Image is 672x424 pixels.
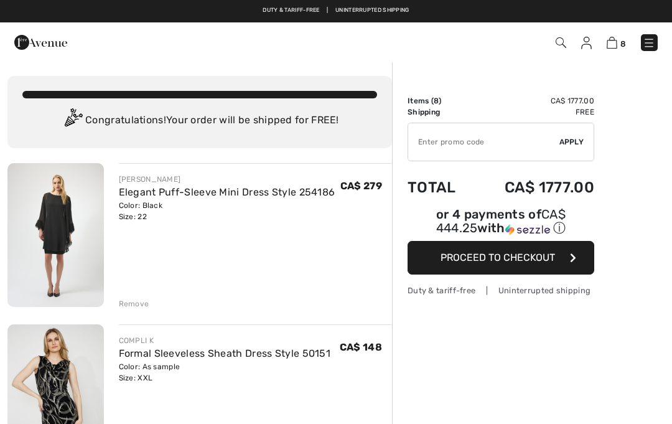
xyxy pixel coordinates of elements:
[119,298,149,309] div: Remove
[14,30,67,55] img: 1ère Avenue
[22,108,377,133] div: Congratulations! Your order will be shipped for FREE!
[408,106,473,118] td: Shipping
[643,37,655,49] img: Menu
[408,241,594,275] button: Proceed to Checkout
[119,174,335,185] div: [PERSON_NAME]
[434,97,439,105] span: 8
[505,224,550,235] img: Sezzle
[340,341,382,353] span: CA$ 148
[620,39,626,49] span: 8
[408,123,559,161] input: Promo code
[14,35,67,47] a: 1ère Avenue
[408,209,594,237] div: or 4 payments of with
[7,163,104,307] img: Elegant Puff-Sleeve Mini Dress Style 254186
[581,37,592,49] img: My Info
[408,95,473,106] td: Items ( )
[119,335,331,346] div: COMPLI K
[119,361,331,384] div: Color: As sample Size: XXL
[60,108,85,133] img: Congratulation2.svg
[340,180,382,192] span: CA$ 279
[556,37,566,48] img: Search
[408,166,473,209] td: Total
[559,136,584,148] span: Apply
[119,186,335,198] a: Elegant Puff-Sleeve Mini Dress Style 254186
[473,95,594,106] td: CA$ 1777.00
[441,252,555,263] span: Proceed to Checkout
[408,209,594,241] div: or 4 payments ofCA$ 444.25withSezzle Click to learn more about Sezzle
[607,37,617,49] img: Shopping Bag
[408,285,594,296] div: Duty & tariff-free | Uninterrupted shipping
[473,166,594,209] td: CA$ 1777.00
[119,200,335,222] div: Color: Black Size: 22
[607,35,626,50] a: 8
[473,106,594,118] td: Free
[119,347,331,359] a: Formal Sleeveless Sheath Dress Style 50151
[436,207,566,235] span: CA$ 444.25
